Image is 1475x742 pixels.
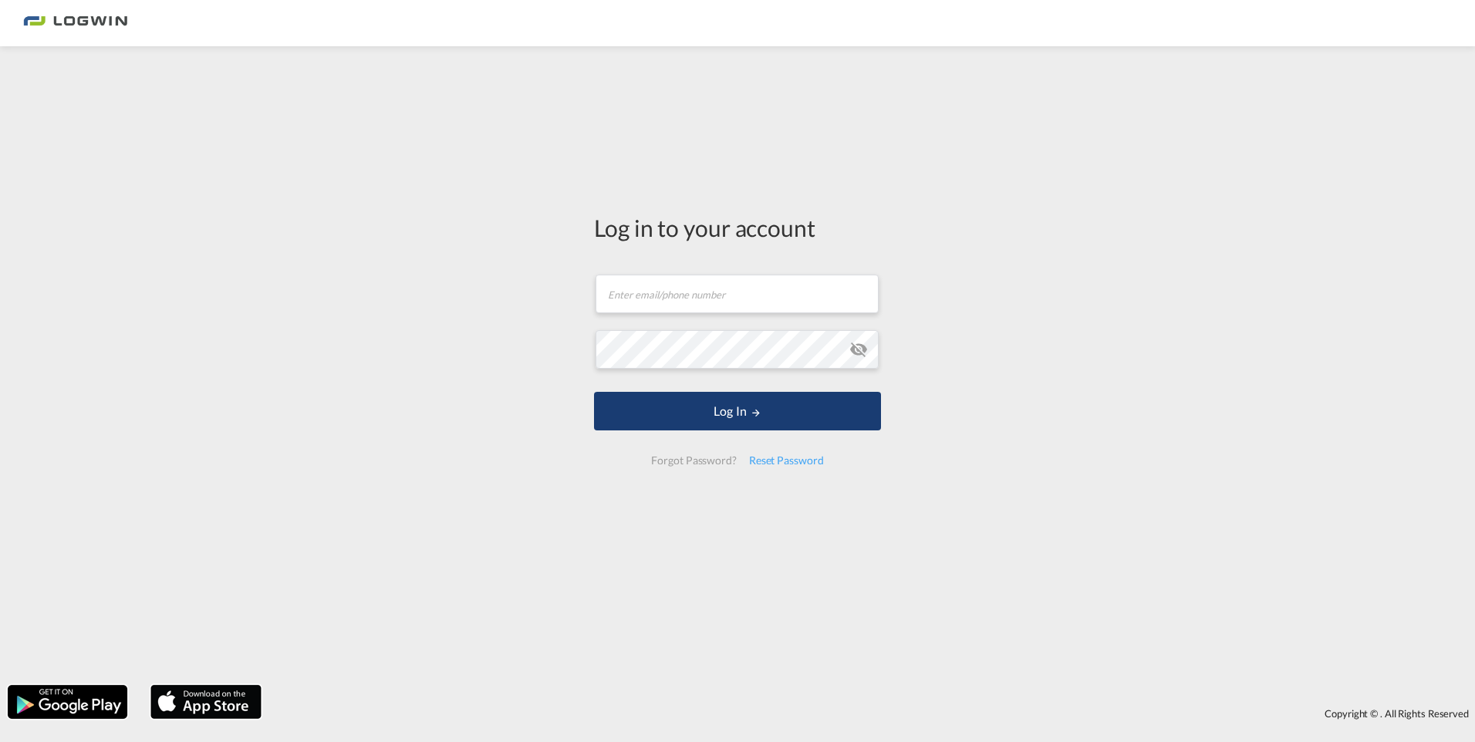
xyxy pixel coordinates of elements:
img: 2761ae10d95411efa20a1f5e0282d2d7.png [23,6,127,41]
img: google.png [6,683,129,720]
div: Log in to your account [594,211,881,244]
img: apple.png [149,683,263,720]
button: LOGIN [594,392,881,430]
input: Enter email/phone number [596,275,879,313]
div: Copyright © . All Rights Reserved [269,700,1475,727]
div: Reset Password [743,447,830,474]
md-icon: icon-eye-off [849,340,868,359]
div: Forgot Password? [645,447,742,474]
